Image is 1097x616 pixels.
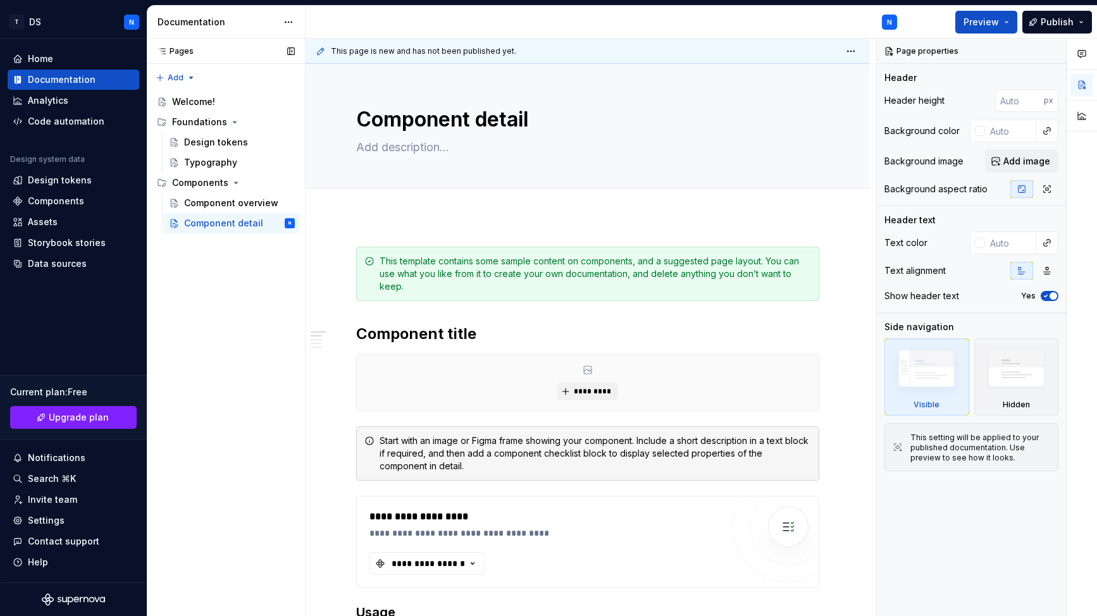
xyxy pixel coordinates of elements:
[8,469,139,489] button: Search ⌘K
[164,193,300,213] a: Component overview
[49,411,109,424] span: Upgrade plan
[28,216,58,228] div: Assets
[8,70,139,90] a: Documentation
[884,183,988,195] div: Background aspect ratio
[9,15,24,30] div: T
[985,150,1058,173] button: Add image
[1003,400,1030,410] div: Hidden
[28,94,68,107] div: Analytics
[3,8,144,35] button: TDSN
[1041,16,1074,28] span: Publish
[184,156,237,169] div: Typography
[164,213,300,233] a: Component detailN
[152,112,300,132] div: Foundations
[28,514,65,527] div: Settings
[8,510,139,531] a: Settings
[8,254,139,274] a: Data sources
[884,290,959,302] div: Show header text
[985,120,1036,142] input: Auto
[8,170,139,190] a: Design tokens
[8,448,139,468] button: Notifications
[8,531,139,551] button: Contact support
[28,174,92,187] div: Design tokens
[884,71,917,84] div: Header
[184,136,248,149] div: Design tokens
[42,593,105,606] svg: Supernova Logo
[28,237,106,249] div: Storybook stories
[884,338,969,416] div: Visible
[158,16,277,28] div: Documentation
[184,197,278,209] div: Component overview
[8,490,139,510] a: Invite team
[1003,155,1050,168] span: Add image
[884,264,946,277] div: Text alignment
[164,152,300,173] a: Typography
[331,46,516,56] span: This page is new and has not been published yet.
[152,173,300,193] div: Components
[172,95,215,108] div: Welcome!
[28,556,48,569] div: Help
[8,191,139,211] a: Components
[28,257,87,270] div: Data sources
[10,406,137,429] a: Upgrade plan
[28,535,99,548] div: Contact support
[995,89,1044,112] input: Auto
[8,233,139,253] a: Storybook stories
[974,338,1059,416] div: Hidden
[985,231,1036,254] input: Auto
[152,92,300,112] a: Welcome!
[168,73,183,83] span: Add
[356,324,819,344] h2: Component title
[172,116,227,128] div: Foundations
[8,111,139,132] a: Code automation
[28,195,84,207] div: Components
[152,69,199,87] button: Add
[884,94,945,107] div: Header height
[288,217,291,230] div: N
[884,214,936,226] div: Header text
[8,49,139,69] a: Home
[10,386,137,398] div: Current plan : Free
[884,155,964,168] div: Background image
[28,52,53,65] div: Home
[380,434,811,472] div: Start with an image or Figma frame showing your component. Include a short description in a text ...
[152,46,194,56] div: Pages
[884,321,954,333] div: Side navigation
[28,472,76,485] div: Search ⌘K
[1021,291,1036,301] label: Yes
[28,452,85,464] div: Notifications
[884,237,927,249] div: Text color
[8,552,139,572] button: Help
[28,115,104,128] div: Code automation
[184,217,263,230] div: Component detail
[164,132,300,152] a: Design tokens
[887,17,892,27] div: N
[914,400,939,410] div: Visible
[8,90,139,111] a: Analytics
[152,92,300,233] div: Page tree
[910,433,1050,463] div: This setting will be applied to your published documentation. Use preview to see how it looks.
[129,17,134,27] div: N
[8,212,139,232] a: Assets
[380,255,811,293] div: This template contains some sample content on components, and a suggested page layout. You can us...
[28,73,96,86] div: Documentation
[1022,11,1092,34] button: Publish
[28,493,77,506] div: Invite team
[955,11,1017,34] button: Preview
[29,16,41,28] div: DS
[354,104,817,135] textarea: Component detail
[10,154,85,164] div: Design system data
[172,176,228,189] div: Components
[964,16,999,28] span: Preview
[884,125,960,137] div: Background color
[1044,95,1053,106] p: px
